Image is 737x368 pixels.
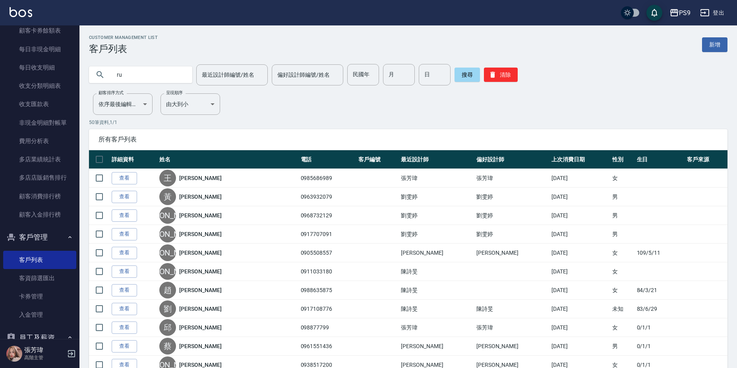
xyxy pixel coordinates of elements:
td: 0917108776 [299,300,357,318]
a: [PERSON_NAME] [179,305,221,313]
th: 性別 [610,150,635,169]
td: [PERSON_NAME] [399,337,474,356]
a: 新增 [702,37,727,52]
a: 查看 [112,303,137,315]
a: 客戶列表 [3,251,76,269]
td: 84/3/21 [635,281,685,300]
td: 張芳瑋 [474,169,549,188]
label: 呈現順序 [166,90,183,96]
td: 女 [610,262,635,281]
a: 顧客入金排行榜 [3,205,76,224]
th: 上次消費日期 [549,150,610,169]
h2: Customer Management List [89,35,158,40]
a: [PERSON_NAME] [179,174,221,182]
td: 張芳瑋 [474,318,549,337]
td: 109/5/11 [635,244,685,262]
div: 由大到小 [161,93,220,115]
a: [PERSON_NAME] [179,286,221,294]
a: 查看 [112,247,137,259]
a: 查看 [112,265,137,278]
a: 卡券管理 [3,287,76,306]
td: 女 [610,281,635,300]
a: [PERSON_NAME] [179,249,221,257]
h5: 張芳瑋 [24,346,65,354]
a: 查看 [112,228,137,240]
td: 劉雯婷 [399,206,474,225]
button: 清除 [484,68,518,82]
img: Logo [10,7,32,17]
a: 客資篩選匯出 [3,269,76,287]
td: [DATE] [549,337,610,356]
td: 83/6/29 [635,300,685,318]
a: 顧客消費排行榜 [3,187,76,205]
a: 多店業績統計表 [3,150,76,169]
td: [DATE] [549,318,610,337]
div: 劉 [159,300,176,317]
td: 劉雯婷 [399,188,474,206]
td: [DATE] [549,300,610,318]
td: [PERSON_NAME] [474,337,549,356]
td: 男 [610,188,635,206]
a: 查看 [112,284,137,296]
th: 生日 [635,150,685,169]
td: 0968732129 [299,206,357,225]
div: 趙 [159,282,176,298]
a: [PERSON_NAME] [179,230,221,238]
th: 客戶編號 [356,150,399,169]
td: 張芳瑋 [399,169,474,188]
a: 查看 [112,322,137,334]
a: [PERSON_NAME] [179,267,221,275]
td: 0/1/1 [635,318,685,337]
td: 男 [610,206,635,225]
a: 非現金明細對帳單 [3,114,76,132]
a: 查看 [112,340,137,353]
td: 未知 [610,300,635,318]
button: PS9 [666,5,694,21]
a: 多店店販銷售排行 [3,169,76,187]
a: [PERSON_NAME] [179,193,221,201]
td: 0917707091 [299,225,357,244]
a: [PERSON_NAME] [179,342,221,350]
td: 陳詩旻 [399,281,474,300]
a: 每日收支明細 [3,58,76,77]
a: 每日非現金明細 [3,40,76,58]
td: 0/1/1 [635,337,685,356]
td: 女 [610,244,635,262]
button: 客戶管理 [3,227,76,248]
th: 電話 [299,150,357,169]
div: PS9 [679,8,691,18]
div: 依序最後編輯時間 [93,93,153,115]
button: 搜尋 [455,68,480,82]
td: [PERSON_NAME] [474,244,549,262]
td: 0911033180 [299,262,357,281]
td: [PERSON_NAME] [399,244,474,262]
td: 陳詩旻 [474,300,549,318]
a: 收支匯款表 [3,95,76,113]
a: [PERSON_NAME] [179,323,221,331]
div: [PERSON_NAME] [159,244,176,261]
th: 客戶來源 [685,150,727,169]
a: [PERSON_NAME] [179,211,221,219]
th: 詳細資料 [110,150,157,169]
button: 員工及薪資 [3,327,76,348]
td: 0961551436 [299,337,357,356]
td: 劉雯婷 [474,225,549,244]
a: 費用分析表 [3,132,76,150]
button: save [646,5,662,21]
td: 0905508557 [299,244,357,262]
th: 偏好設計師 [474,150,549,169]
div: 蔡 [159,338,176,354]
a: 查看 [112,172,137,184]
td: 女 [610,318,635,337]
div: [PERSON_NAME] [159,226,176,242]
div: [PERSON_NAME] [159,263,176,280]
div: 黃 [159,188,176,205]
td: 0985686989 [299,169,357,188]
a: 查看 [112,209,137,222]
td: 劉雯婷 [399,225,474,244]
td: 劉雯婷 [474,188,549,206]
td: [DATE] [549,225,610,244]
td: 劉雯婷 [474,206,549,225]
td: 098877799 [299,318,357,337]
label: 顧客排序方式 [99,90,124,96]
